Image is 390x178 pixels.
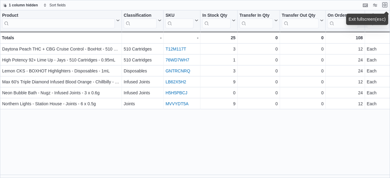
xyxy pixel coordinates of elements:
[282,78,324,86] div: 0
[371,2,379,9] button: Display options
[165,13,193,28] div: SKU URL
[2,34,120,41] div: Totals
[165,58,189,62] a: 76WD7WH7
[124,89,161,96] div: Infused Joints
[239,34,278,41] div: 0
[2,13,120,28] button: Product
[328,45,363,53] div: 12
[165,34,198,41] div: -
[202,67,236,75] div: 3
[202,78,236,86] div: 9
[328,13,358,28] div: On Order Qty
[165,47,186,51] a: T12M117T
[124,45,161,53] div: 510 Cartridges
[239,78,278,86] div: 0
[9,3,38,8] span: 1 column hidden
[328,34,363,41] div: 108
[202,56,236,64] div: 1
[239,13,273,28] div: Transfer In Qty
[165,68,190,73] a: GNTRCNRQ
[282,100,324,107] div: 0
[2,100,120,107] div: Northern Lights - Station House - Joints - 6 x 0.5g
[381,1,388,9] button: Exit fullscreen
[367,13,389,19] div: Unit Type
[202,89,236,96] div: 0
[282,13,319,28] div: Transfer Out Qty
[367,13,389,28] div: Unit Type
[124,34,161,41] div: -
[239,56,278,64] div: 0
[239,13,278,28] button: Transfer In Qty
[282,56,324,64] div: 0
[124,100,161,107] div: Joints
[165,13,193,19] div: SKU
[202,34,236,41] div: 25
[282,13,324,28] button: Transfer Out Qty
[239,45,278,53] div: 0
[124,13,157,19] div: Classification
[328,56,363,64] div: 24
[2,89,120,96] div: Neon Bubble Bath - Nugz - Infused Joints - 3 x 0.6g
[41,2,68,9] button: Sort fields
[202,13,231,28] div: In Stock Qty
[239,100,278,107] div: 0
[328,89,363,96] div: 24
[328,13,363,28] button: On Order Qty
[377,17,384,22] kbd: esc
[2,13,115,28] div: Product
[165,13,198,28] button: SKU
[349,16,386,23] div: Exit fullscreen ( )
[202,45,236,53] div: 3
[282,89,324,96] div: 0
[328,100,363,107] div: 12
[202,13,236,28] button: In Stock Qty
[328,13,358,19] div: On Order Qty
[2,13,115,19] div: Product
[282,45,324,53] div: 0
[362,2,369,9] button: Keyboard shortcuts
[239,89,278,96] div: 0
[124,67,161,75] div: Disposables
[282,13,319,19] div: Transfer Out Qty
[282,67,324,75] div: 0
[2,67,120,75] div: Lemon CKS - BOXHOT Highlighters - Disposables - 1mL
[49,3,66,8] span: Sort fields
[124,78,161,86] div: Infused Joints
[165,90,187,95] a: H5H5PBCJ
[328,67,363,75] div: 24
[202,13,231,19] div: In Stock Qty
[2,56,120,64] div: High Potency 92+ Lime Up - Jays - 510 Cartridges - 0.95mL
[165,79,186,84] a: LB62X5H2
[202,100,236,107] div: 9
[2,78,120,86] div: Max 60's Triple Diamond Infused Blood Orange - Chillbilly - Infused Joints - 3 x 0.45g
[0,2,40,9] button: 1 column hidden
[239,13,273,19] div: Transfer In Qty
[328,78,363,86] div: 12
[165,101,188,106] a: MVVYDT5A
[124,13,157,28] div: Classification
[124,56,161,64] div: 510 Cartridges
[124,13,161,28] button: Classification
[282,34,324,41] div: 0
[2,45,120,53] div: Daytona Peach THC + CBG Cruise Control - BoxHot - 510 Cartridges - 2mL
[239,67,278,75] div: 0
